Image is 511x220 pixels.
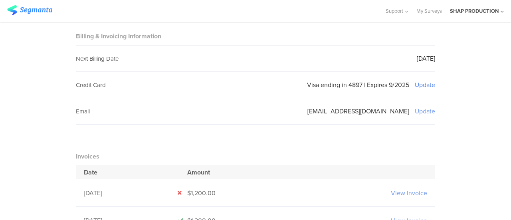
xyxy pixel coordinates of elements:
img: segmanta logo [7,5,52,15]
div: Amount [178,168,377,177]
sg-block-title: Billing & Invoicing Information [76,32,161,41]
div: Visa [307,80,319,89]
div: ending in 4897 [321,80,362,89]
sg-block-title: Invoices [76,152,99,161]
sg-setting-edit-trigger: Update [415,80,435,89]
a: View Invoice [391,188,427,198]
div: [DATE] [417,54,435,63]
sg-setting-value: [EMAIL_ADDRESS][DOMAIN_NAME] [307,107,409,116]
div: | [364,80,365,89]
span: $1,200.00 [187,188,216,198]
div: SHAP PRODUCTION [450,7,499,15]
sg-field-title: Next Billing Date [76,54,119,63]
div: Expires 9/2025 [367,80,409,89]
div: Date [84,168,178,177]
sg-setting-edit-trigger: Update [415,107,435,116]
span: Support [386,7,403,15]
sg-field-title: Credit Card [76,81,106,89]
div: [DATE] [84,188,178,198]
sg-field-title: Email [76,107,90,116]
